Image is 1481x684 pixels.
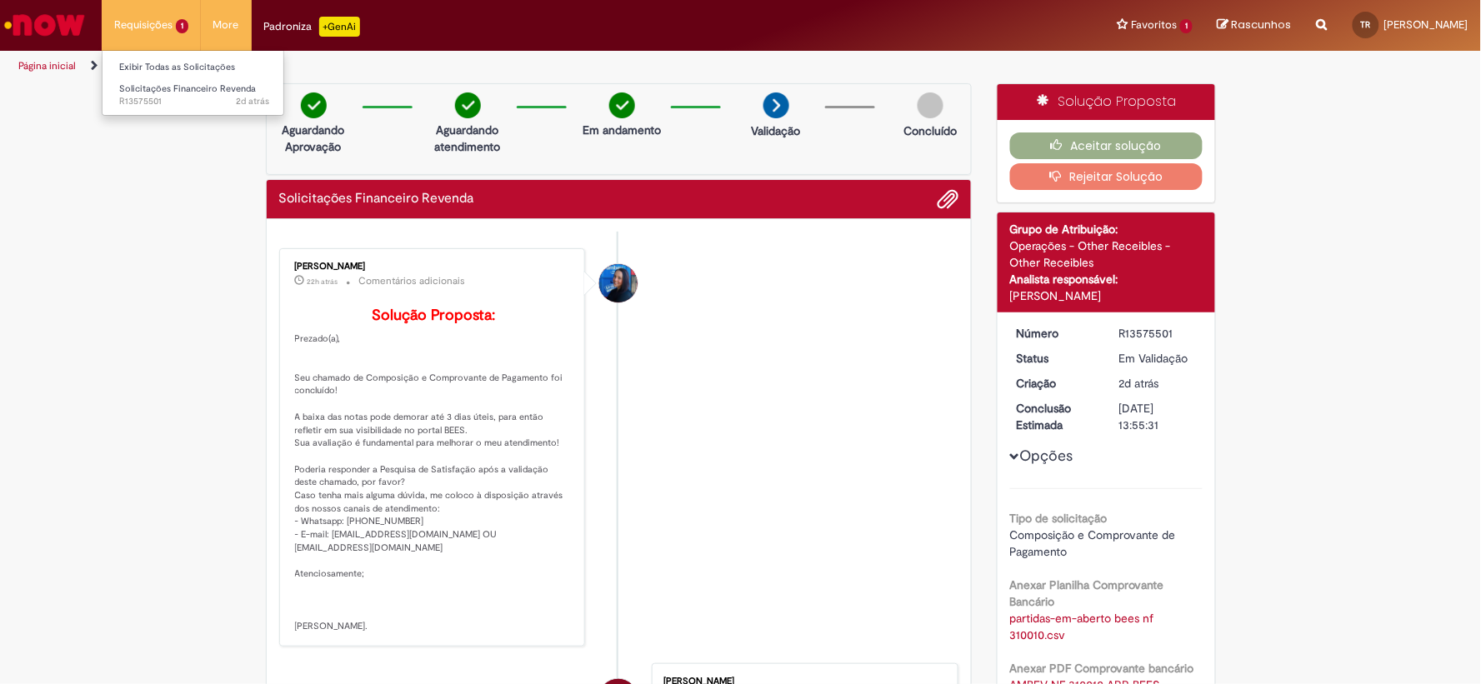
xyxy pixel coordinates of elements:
button: Adicionar anexos [937,188,958,210]
div: Analista responsável: [1010,271,1203,287]
div: Solução Proposta [998,84,1215,120]
a: Rascunhos [1218,17,1292,33]
b: Anexar Planilha Comprovante Bancário [1010,577,1164,609]
button: Rejeitar Solução [1010,163,1203,190]
small: Comentários adicionais [359,274,466,288]
b: Anexar PDF Comprovante bancário [1010,661,1194,676]
span: TR [1361,19,1371,30]
img: arrow-next.png [763,92,789,118]
p: Aguardando Aprovação [273,122,354,155]
div: Grupo de Atribuição: [1010,221,1203,237]
time: 29/09/2025 09:55:30 [1119,376,1159,391]
h2: Solicitações Financeiro Revenda Histórico de tíquete [279,192,474,207]
p: Concluído [903,122,957,139]
div: Em Validação [1119,350,1197,367]
time: 29/09/2025 09:55:33 [236,95,269,107]
dt: Status [1004,350,1107,367]
ul: Requisições [102,50,284,116]
div: [PERSON_NAME] [1010,287,1203,304]
p: Aguardando atendimento [428,122,508,155]
div: 29/09/2025 09:55:30 [1119,375,1197,392]
img: ServiceNow [2,8,88,42]
span: Solicitações Financeiro Revenda [119,82,256,95]
span: 22h atrás [308,277,338,287]
button: Aceitar solução [1010,132,1203,159]
span: Requisições [114,17,173,33]
span: [PERSON_NAME] [1384,17,1468,32]
p: +GenAi [319,17,360,37]
div: R13575501 [1119,325,1197,342]
ul: Trilhas de página [13,51,975,82]
span: Rascunhos [1232,17,1292,32]
div: [PERSON_NAME] [295,262,573,272]
img: img-circle-grey.png [918,92,943,118]
div: Luana Albuquerque [599,264,638,302]
p: Prezado(a), Seu chamado de Composição e Comprovante de Pagamento foi concluído! A baixa das notas... [295,307,573,633]
dt: Criação [1004,375,1107,392]
img: check-circle-green.png [455,92,481,118]
a: Página inicial [18,59,76,72]
span: 2d atrás [1119,376,1159,391]
div: [DATE] 13:55:31 [1119,400,1197,433]
img: check-circle-green.png [609,92,635,118]
a: Exibir Todas as Solicitações [103,58,286,77]
p: Em andamento [583,122,661,138]
div: Operações - Other Receibles - Other Receibles [1010,237,1203,271]
time: 30/09/2025 11:53:14 [308,277,338,287]
span: 1 [176,19,188,33]
span: More [213,17,239,33]
a: Aberto R13575501 : Solicitações Financeiro Revenda [103,80,286,111]
a: Download de partidas-em-aberto bees nf 310010.csv [1010,611,1158,642]
img: check-circle-green.png [301,92,327,118]
span: 2d atrás [236,95,269,107]
span: 1 [1180,19,1193,33]
div: Padroniza [264,17,360,37]
b: Solução Proposta: [372,306,495,325]
span: R13575501 [119,95,269,108]
span: Composição e Comprovante de Pagamento [1010,527,1179,559]
b: Tipo de solicitação [1010,511,1108,526]
dt: Conclusão Estimada [1004,400,1107,433]
dt: Número [1004,325,1107,342]
span: Favoritos [1131,17,1177,33]
p: Validação [752,122,801,139]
